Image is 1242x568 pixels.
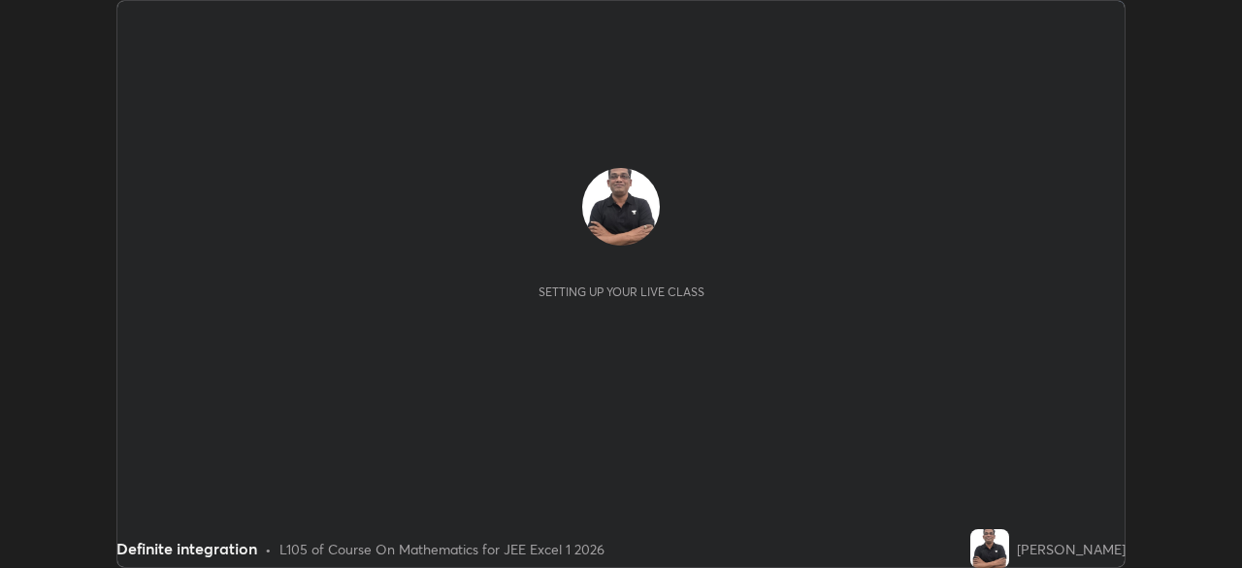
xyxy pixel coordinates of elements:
[265,539,272,559] div: •
[1017,539,1126,559] div: [PERSON_NAME]
[116,537,257,560] div: Definite integration
[970,529,1009,568] img: 68f5c4e3b5444b35b37347a9023640a5.jpg
[539,284,704,299] div: Setting up your live class
[279,539,605,559] div: L105 of Course On Mathematics for JEE Excel 1 2026
[582,168,660,246] img: 68f5c4e3b5444b35b37347a9023640a5.jpg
